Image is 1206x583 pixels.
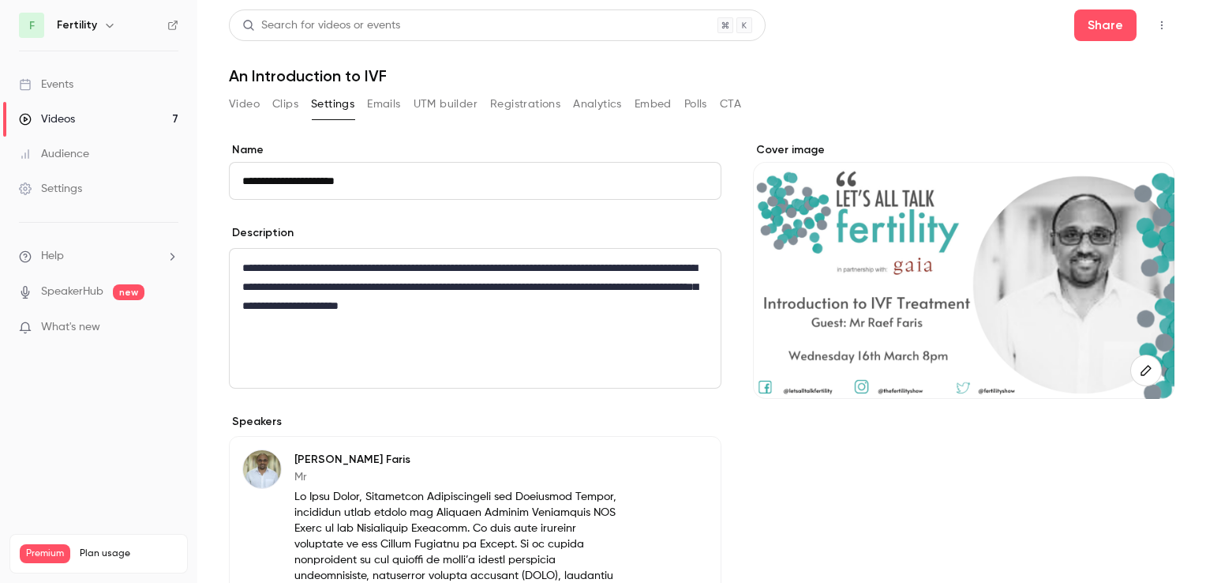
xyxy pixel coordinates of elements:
[41,284,103,300] a: SpeakerHub
[230,249,721,388] div: editor
[57,17,97,33] h6: Fertility
[20,544,70,563] span: Premium
[229,225,294,241] label: Description
[367,92,400,117] button: Emails
[1149,13,1174,38] button: Top Bar Actions
[684,92,707,117] button: Polls
[490,92,560,117] button: Registrations
[229,142,721,158] label: Name
[19,248,178,265] li: help-dropdown-opener
[19,146,89,162] div: Audience
[414,92,478,117] button: UTM builder
[753,142,1174,158] label: Cover image
[229,92,260,117] button: Video
[19,181,82,197] div: Settings
[229,66,1174,85] h1: An Introduction to IVF
[229,414,721,430] p: Speakers
[243,450,281,488] img: Raef Faris
[294,469,619,485] p: Mr
[41,248,64,265] span: Help
[573,92,622,117] button: Analytics
[80,547,178,560] span: Plan usage
[294,452,619,468] p: [PERSON_NAME] Faris
[113,284,144,300] span: new
[635,92,672,117] button: Embed
[720,92,741,117] button: CTA
[311,92,354,117] button: Settings
[41,319,100,336] span: What's new
[19,111,75,127] div: Videos
[272,92,298,117] button: Clips
[159,321,178,335] iframe: Noticeable Trigger
[1074,9,1137,41] button: Share
[29,17,35,34] span: F
[242,17,400,34] div: Search for videos or events
[19,77,73,92] div: Events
